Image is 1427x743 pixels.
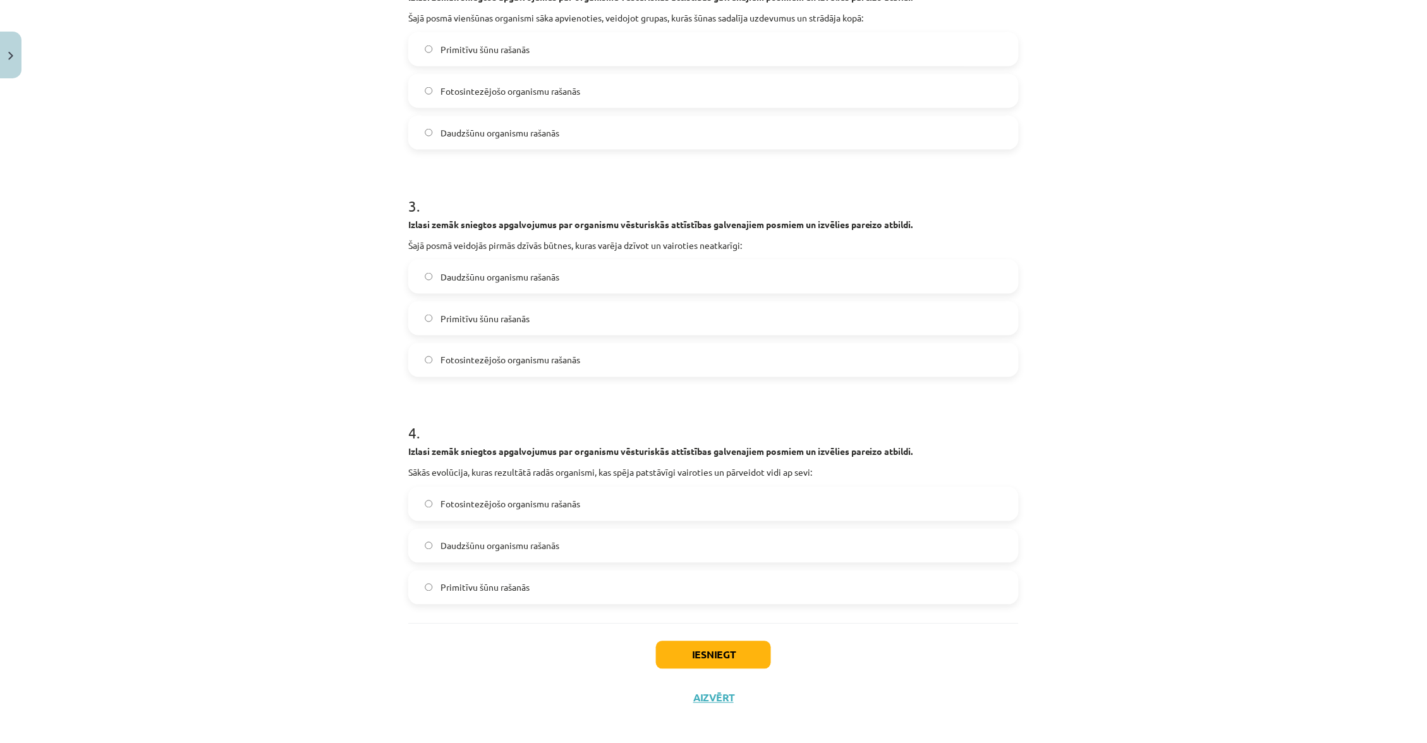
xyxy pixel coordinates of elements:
span: Primitīvu šūnu rašanās [440,312,530,325]
input: Daudzšūnu organismu rašanās [425,542,433,550]
strong: Izlasi zemāk sniegtos apgalvojumus par organismu vēsturiskās attīstības galvenajiem posmiem un iz... [408,219,913,230]
h1: 3 . [408,175,1019,214]
span: Primitīvu šūnu rašanās [440,581,530,595]
span: Daudzšūnu organismu rašanās [440,270,559,284]
span: Fotosintezējošo organismu rašanās [440,85,580,98]
input: Fotosintezējošo organismu rašanās [425,87,433,95]
img: icon-close-lesson-0947bae3869378f0d4975bcd49f059093ad1ed9edebbc8119c70593378902aed.svg [8,52,13,60]
p: Sākās evolūcija, kuras rezultātā radās organismi, kas spēja patstāvīgi vairoties un pārveidot vid... [408,466,1019,480]
input: Primitīvu šūnu rašanās [425,45,433,54]
span: Primitīvu šūnu rašanās [440,43,530,56]
input: Fotosintezējošo organismu rašanās [425,356,433,365]
input: Daudzšūnu organismu rašanās [425,273,433,281]
p: Šajā posmā vienšūnas organismi sāka apvienoties, veidojot grupas, kurās šūnas sadalīja uzdevumus ... [408,11,1019,25]
input: Primitīvu šūnu rašanās [425,315,433,323]
span: Fotosintezējošo organismu rašanās [440,498,580,511]
button: Aizvērt [689,692,738,704]
strong: Izlasi zemāk sniegtos apgalvojumus par organismu vēsturiskās attīstības galvenajiem posmiem un iz... [408,446,913,457]
h1: 4 . [408,402,1019,442]
p: Šajā posmā veidojās pirmās dzīvās būtnes, kuras varēja dzīvot un vairoties neatkarīgi: [408,239,1019,252]
span: Fotosintezējošo organismu rašanās [440,354,580,367]
button: Iesniegt [656,641,771,669]
input: Primitīvu šūnu rašanās [425,584,433,592]
input: Daudzšūnu organismu rašanās [425,129,433,137]
span: Daudzšūnu organismu rašanās [440,126,559,140]
input: Fotosintezējošo organismu rašanās [425,500,433,509]
span: Daudzšūnu organismu rašanās [440,540,559,553]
